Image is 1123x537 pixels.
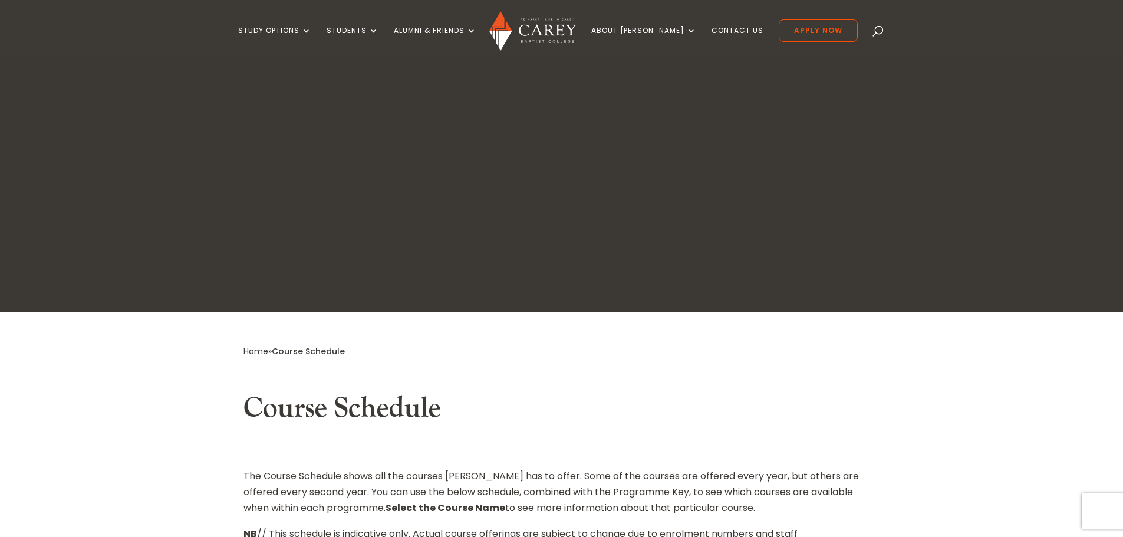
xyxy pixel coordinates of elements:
[386,501,505,515] strong: Select the Course Name
[779,19,858,42] a: Apply Now
[243,468,880,526] p: The Course Schedule shows all the courses [PERSON_NAME] has to offer. Some of the courses are off...
[238,27,311,54] a: Study Options
[712,27,763,54] a: Contact Us
[394,27,476,54] a: Alumni & Friends
[489,11,576,51] img: Carey Baptist College
[243,391,880,431] h2: Course Schedule
[327,27,378,54] a: Students
[243,345,268,357] a: Home
[591,27,696,54] a: About [PERSON_NAME]
[243,345,345,357] span: »
[272,345,345,357] span: Course Schedule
